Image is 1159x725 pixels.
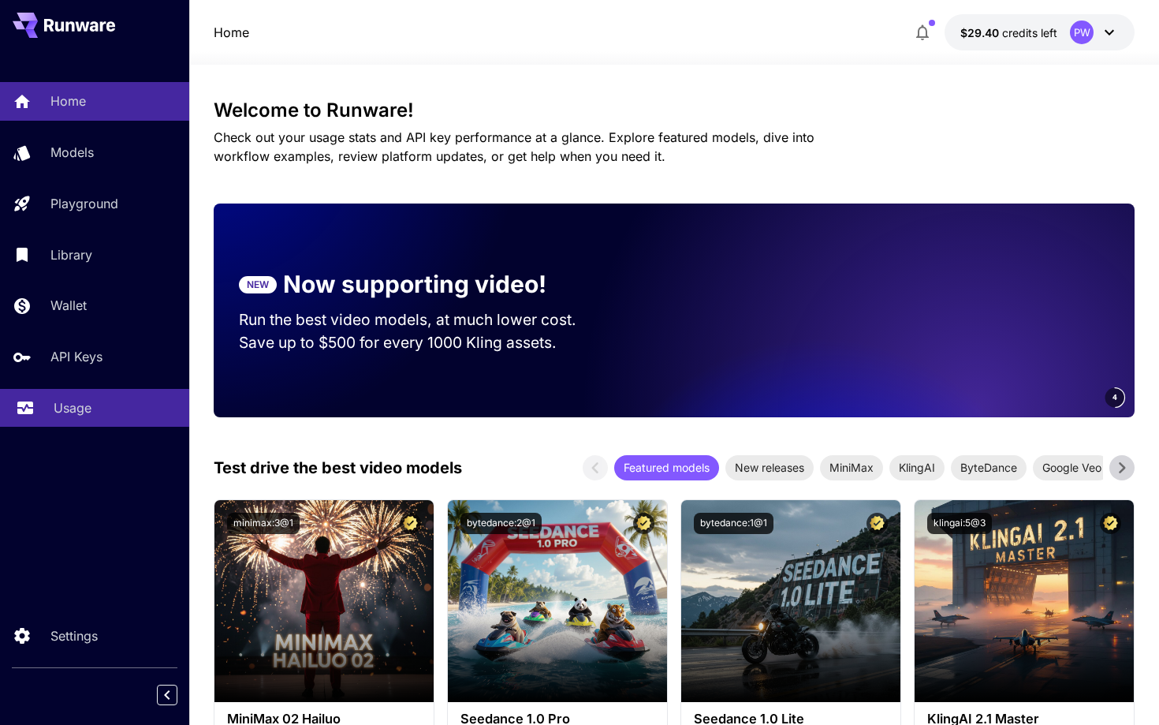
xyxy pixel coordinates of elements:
[50,194,118,213] p: Playground
[633,513,654,534] button: Certified Model – Vetted for best performance and includes a commercial license.
[1033,455,1111,480] div: Google Veo
[820,455,883,480] div: MiniMax
[50,245,92,264] p: Library
[214,129,814,164] span: Check out your usage stats and API key performance at a glance. Explore featured models, dive int...
[214,99,1135,121] h3: Welcome to Runware!
[866,513,888,534] button: Certified Model – Vetted for best performance and includes a commercial license.
[239,308,606,331] p: Run the best video models, at much lower cost.
[614,455,719,480] div: Featured models
[960,24,1057,41] div: $29.39641
[915,500,1134,702] img: alt
[157,685,177,705] button: Collapse sidebar
[1002,26,1057,39] span: credits left
[889,459,945,476] span: KlingAI
[1100,513,1121,534] button: Certified Model – Vetted for best performance and includes a commercial license.
[50,626,98,645] p: Settings
[820,459,883,476] span: MiniMax
[889,455,945,480] div: KlingAI
[725,455,814,480] div: New releases
[283,267,546,302] p: Now supporting video!
[227,513,300,534] button: minimax:3@1
[927,513,992,534] button: klingai:5@3
[951,459,1027,476] span: ByteDance
[50,347,102,366] p: API Keys
[960,26,1002,39] span: $29.40
[951,455,1027,480] div: ByteDance
[239,331,606,354] p: Save up to $500 for every 1000 Kling assets.
[725,459,814,476] span: New releases
[214,23,249,42] a: Home
[247,278,269,292] p: NEW
[681,500,900,702] img: alt
[460,513,542,534] button: bytedance:2@1
[1033,459,1111,476] span: Google Veo
[614,459,719,476] span: Featured models
[448,500,667,702] img: alt
[50,92,86,110] p: Home
[50,296,87,315] p: Wallet
[945,14,1135,50] button: $29.39641PW
[50,143,94,162] p: Models
[1112,391,1117,403] span: 4
[400,513,421,534] button: Certified Model – Vetted for best performance and includes a commercial license.
[694,513,773,534] button: bytedance:1@1
[214,500,434,702] img: alt
[214,23,249,42] nav: breadcrumb
[54,398,91,417] p: Usage
[1070,21,1094,44] div: PW
[169,681,189,709] div: Collapse sidebar
[214,456,462,480] p: Test drive the best video models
